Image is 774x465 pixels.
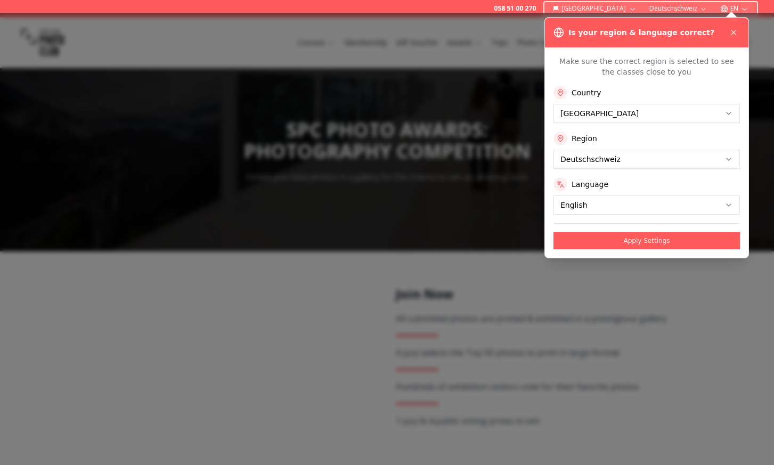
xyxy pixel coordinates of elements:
button: EN [716,2,753,15]
a: 058 51 00 270 [494,4,536,13]
button: Deutschschweiz [645,2,712,15]
label: Language [572,179,608,190]
button: [GEOGRAPHIC_DATA] [549,2,641,15]
label: Region [572,133,597,144]
h3: Is your region & language correct? [568,27,714,38]
label: Country [572,87,601,98]
button: Apply Settings [553,232,740,249]
p: Make sure the correct region is selected to see the classes close to you [553,56,740,77]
